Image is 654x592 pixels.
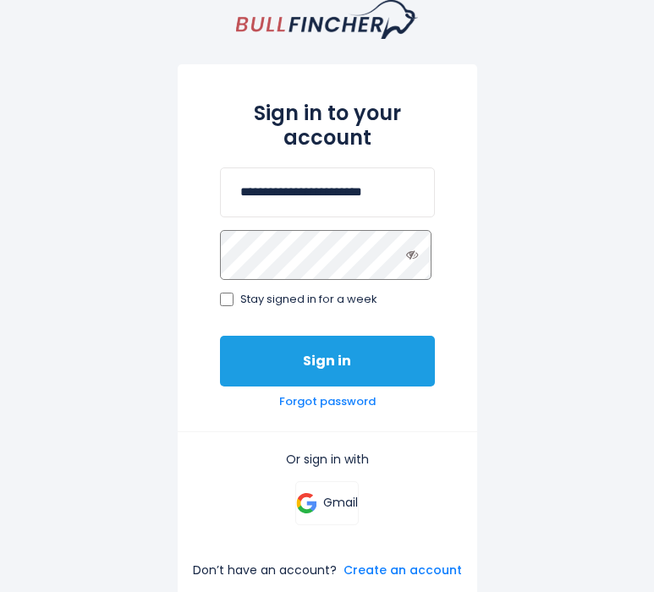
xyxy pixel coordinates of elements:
span: Stay signed in for a week [240,293,377,307]
input: Stay signed in for a week [220,293,234,306]
p: Gmail [323,495,358,510]
p: Don’t have an account? [193,562,337,578]
a: Create an account [343,562,462,578]
button: Sign in [220,336,435,386]
h2: Sign in to your account [220,101,435,151]
a: Gmail [295,481,359,525]
a: Forgot password [279,395,376,409]
p: Or sign in with [220,452,435,467]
